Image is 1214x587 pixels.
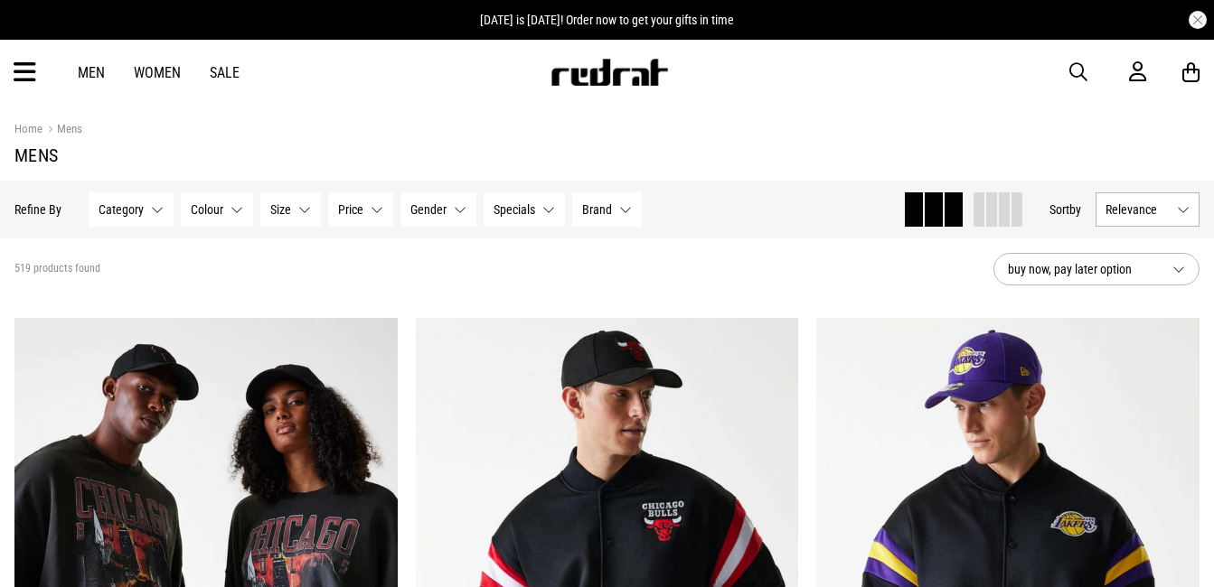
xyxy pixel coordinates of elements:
button: Brand [572,192,642,227]
span: Relevance [1106,202,1170,217]
span: [DATE] is [DATE]! Order now to get your gifts in time [480,13,734,27]
img: Redrat logo [550,59,669,86]
button: Colour [181,192,253,227]
button: Size [260,192,321,227]
button: buy now, pay later option [993,253,1200,285]
span: Brand [582,202,612,217]
span: Price [338,202,363,217]
button: Specials [484,192,565,227]
a: Mens [42,122,82,139]
button: Category [89,192,174,227]
button: Sortby [1049,199,1081,220]
button: Relevance [1096,192,1200,227]
span: by [1069,202,1081,217]
p: Refine By [14,202,61,217]
span: Size [270,202,291,217]
span: Specials [494,202,535,217]
span: Category [99,202,144,217]
a: Women [134,64,181,81]
span: buy now, pay later option [1008,258,1158,280]
span: Gender [410,202,447,217]
h1: Mens [14,144,1200,166]
span: 519 products found [14,262,100,276]
a: Sale [210,64,240,81]
button: Gender [400,192,476,227]
a: Home [14,122,42,135]
a: Men [78,64,105,81]
button: Price [328,192,393,227]
span: Colour [191,202,223,217]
